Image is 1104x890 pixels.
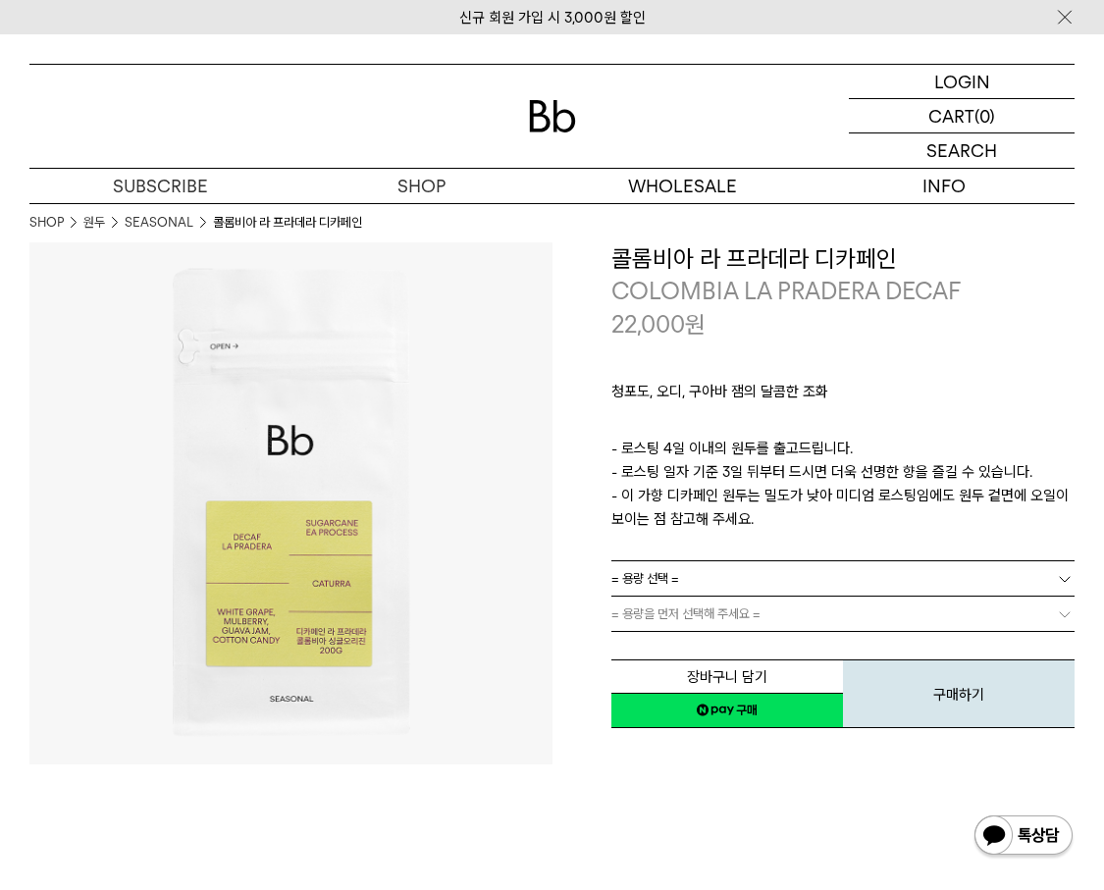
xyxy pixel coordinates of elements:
[29,213,64,233] a: SHOP
[611,561,679,596] span: = 용량 선택 =
[459,9,646,26] a: 신규 회원 가입 시 3,000원 할인
[125,213,193,233] a: SEASONAL
[849,99,1075,133] a: CART (0)
[611,308,706,341] p: 22,000
[814,169,1075,203] p: INFO
[849,65,1075,99] a: LOGIN
[611,437,1076,531] p: - 로스팅 4일 이내의 원두를 출고드립니다. - 로스팅 일자 기준 3일 뒤부터 드시면 더욱 선명한 향을 즐길 수 있습니다. - 이 가향 디카페인 원두는 밀도가 낮아 미디엄 로...
[611,597,761,631] span: = 용량을 먼저 선택해 주세요 =
[611,693,843,728] a: 새창
[934,65,990,98] p: LOGIN
[611,275,1076,308] p: COLOMBIA LA PRADERA DECAF
[611,242,1076,276] h3: 콜롬비아 라 프라데라 디카페인
[290,169,552,203] a: SHOP
[29,242,552,765] img: 콜롬비아 라 프라데라 디카페인
[29,169,290,203] a: SUBSCRIBE
[611,380,1076,413] p: 청포도, 오디, 구아바 잼의 달콤한 조화
[843,659,1075,728] button: 구매하기
[926,133,997,168] p: SEARCH
[552,169,814,203] p: WHOLESALE
[611,659,843,694] button: 장바구니 담기
[973,813,1075,861] img: 카카오톡 채널 1:1 채팅 버튼
[83,213,105,233] a: 원두
[611,413,1076,437] p: ㅤ
[529,100,576,132] img: 로고
[974,99,995,132] p: (0)
[928,99,974,132] p: CART
[213,213,362,233] li: 콜롬비아 라 프라데라 디카페인
[685,310,706,339] span: 원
